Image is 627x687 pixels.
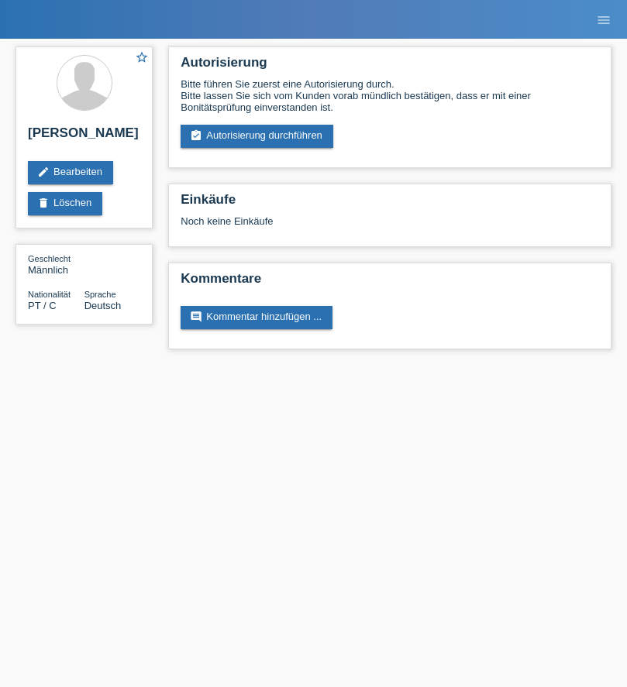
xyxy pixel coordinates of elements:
i: delete [37,197,50,209]
span: Nationalität [28,290,71,299]
a: deleteLöschen [28,192,102,215]
i: menu [596,12,611,28]
div: Bitte führen Sie zuerst eine Autorisierung durch. Bitte lassen Sie sich vom Kunden vorab mündlich... [181,78,599,113]
h2: Autorisierung [181,55,599,78]
i: comment [190,311,202,323]
h2: [PERSON_NAME] [28,125,140,149]
h2: Einkäufe [181,192,599,215]
i: assignment_turned_in [190,129,202,142]
span: Sprache [84,290,116,299]
a: star_border [135,50,149,67]
span: Geschlecht [28,254,71,263]
a: editBearbeiten [28,161,113,184]
i: edit [37,166,50,178]
div: Männlich [28,252,84,276]
a: assignment_turned_inAutorisierung durchführen [181,125,333,148]
a: menu [588,15,619,24]
i: star_border [135,50,149,64]
span: Deutsch [84,300,122,311]
span: Portugal / C / 01.01.2021 [28,300,57,311]
a: commentKommentar hinzufügen ... [181,306,332,329]
div: Noch keine Einkäufe [181,215,599,239]
h2: Kommentare [181,271,599,294]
